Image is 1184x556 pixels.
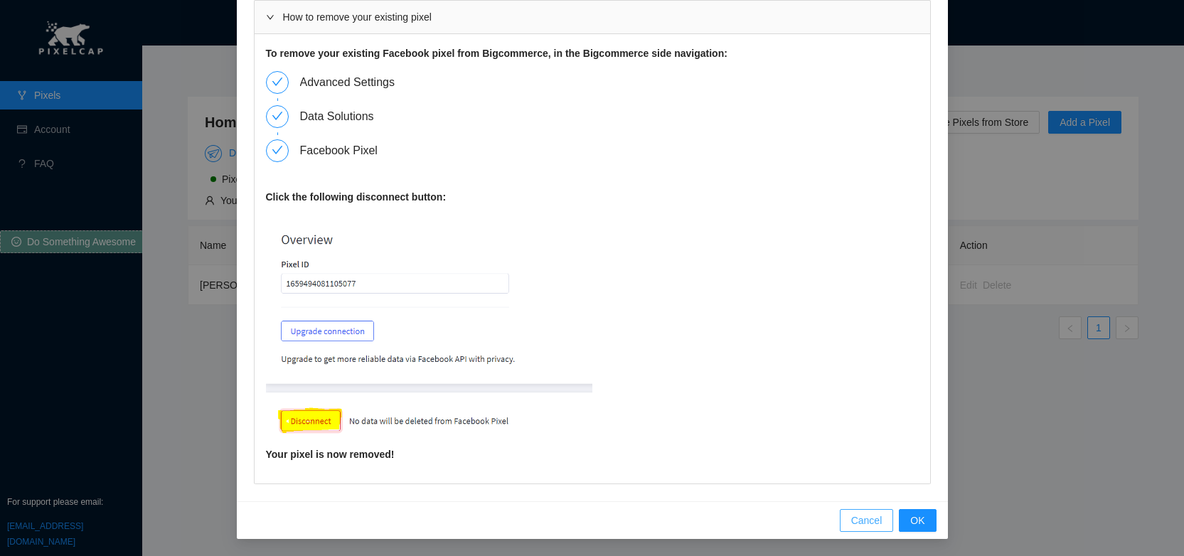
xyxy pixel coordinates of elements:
div: rightHow to remove your existing pixel [255,1,930,33]
span: How to remove your existing pixel [283,11,432,23]
button: OK [899,509,936,532]
span: check [272,76,283,87]
span: check [272,144,283,156]
div: Facebook Pixel [300,139,389,162]
button: Cancel [840,509,894,532]
b: Click the following disconnect button: [266,191,447,203]
span: OK [910,513,924,528]
b: To remove your existing Facebook pixel from Bigcommerce, in the Bigcommerce side navigation: [266,48,727,59]
img: fb-disconnect-button.PNG [266,215,592,447]
div: Advanced Settings [300,71,406,94]
span: check [272,110,283,122]
b: Your pixel is now removed! [266,449,395,460]
span: Cancel [851,513,882,528]
div: Data Solutions [300,105,385,128]
span: right [266,4,274,21]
